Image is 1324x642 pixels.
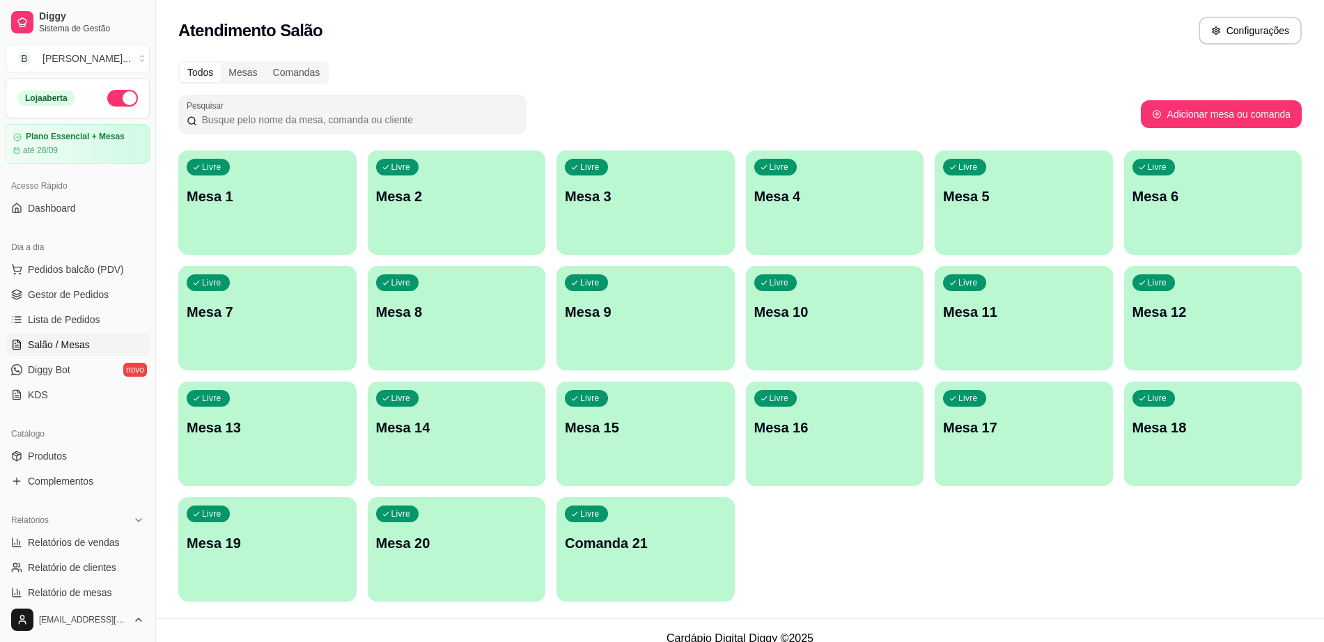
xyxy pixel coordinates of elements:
button: LivreMesa 14 [368,382,546,486]
button: LivreMesa 5 [935,150,1113,255]
button: Adicionar mesa ou comanda [1141,100,1302,128]
p: Livre [958,162,978,173]
p: Mesa 11 [943,302,1105,322]
p: Livre [391,277,411,288]
button: LivreMesa 8 [368,266,546,370]
button: LivreMesa 19 [178,497,357,602]
a: Dashboard [6,197,150,219]
span: Sistema de Gestão [39,23,144,34]
span: Relatórios [11,515,49,526]
p: Livre [580,277,600,288]
p: Livre [580,508,600,519]
a: Salão / Mesas [6,334,150,356]
p: Livre [580,393,600,404]
p: Livre [202,393,221,404]
span: Lista de Pedidos [28,313,100,327]
div: Dia a dia [6,236,150,258]
p: Mesa 17 [943,418,1105,437]
span: Gestor de Pedidos [28,288,109,302]
p: Livre [391,162,411,173]
a: DiggySistema de Gestão [6,6,150,39]
p: Mesa 12 [1132,302,1294,322]
p: Livre [202,162,221,173]
p: Mesa 1 [187,187,348,206]
button: LivreMesa 4 [746,150,924,255]
h2: Atendimento Salão [178,19,322,42]
button: LivreMesa 1 [178,150,357,255]
button: LivreComanda 21 [556,497,735,602]
button: Select a team [6,45,150,72]
p: Livre [580,162,600,173]
article: até 28/09 [23,145,58,156]
article: Plano Essencial + Mesas [26,132,125,142]
button: LivreMesa 3 [556,150,735,255]
p: Livre [770,277,789,288]
p: Livre [958,393,978,404]
button: LivreMesa 9 [556,266,735,370]
a: Relatórios de vendas [6,531,150,554]
p: Mesa 16 [754,418,916,437]
a: Relatório de clientes [6,556,150,579]
div: Todos [180,63,221,82]
button: LivreMesa 12 [1124,266,1302,370]
span: Dashboard [28,201,76,215]
p: Livre [202,508,221,519]
p: Mesa 9 [565,302,726,322]
span: Diggy Bot [28,363,70,377]
p: Comanda 21 [565,533,726,553]
span: Salão / Mesas [28,338,90,352]
p: Mesa 14 [376,418,538,437]
p: Mesa 2 [376,187,538,206]
p: Mesa 10 [754,302,916,322]
span: [EMAIL_ADDRESS][DOMAIN_NAME] [39,614,127,625]
div: Mesas [221,63,265,82]
span: Produtos [28,449,67,463]
button: LivreMesa 10 [746,266,924,370]
p: Livre [770,162,789,173]
p: Mesa 8 [376,302,538,322]
button: LivreMesa 17 [935,382,1113,486]
input: Pesquisar [197,113,518,127]
p: Mesa 7 [187,302,348,322]
a: Plano Essencial + Mesasaté 28/09 [6,124,150,164]
span: Relatório de clientes [28,561,116,574]
p: Mesa 18 [1132,418,1294,437]
div: Comandas [265,63,328,82]
button: [EMAIL_ADDRESS][DOMAIN_NAME] [6,603,150,636]
button: LivreMesa 15 [556,382,735,486]
span: Diggy [39,10,144,23]
a: Relatório de mesas [6,581,150,604]
button: LivreMesa 13 [178,382,357,486]
span: B [17,52,31,65]
div: Acesso Rápido [6,175,150,197]
p: Mesa 19 [187,533,348,553]
div: Loja aberta [17,91,75,106]
p: Mesa 6 [1132,187,1294,206]
span: Relatórios de vendas [28,535,120,549]
p: Livre [391,508,411,519]
span: KDS [28,388,48,402]
p: Mesa 13 [187,418,348,437]
p: Livre [770,393,789,404]
button: LivreMesa 7 [178,266,357,370]
button: LivreMesa 2 [368,150,546,255]
div: Catálogo [6,423,150,445]
p: Mesa 20 [376,533,538,553]
button: LivreMesa 18 [1124,382,1302,486]
p: Livre [1148,393,1167,404]
p: Mesa 3 [565,187,726,206]
a: Lista de Pedidos [6,308,150,331]
span: Complementos [28,474,93,488]
a: Diggy Botnovo [6,359,150,381]
span: Relatório de mesas [28,586,112,600]
button: LivreMesa 6 [1124,150,1302,255]
button: LivreMesa 20 [368,497,546,602]
p: Livre [391,393,411,404]
label: Pesquisar [187,100,228,111]
p: Mesa 5 [943,187,1105,206]
button: Configurações [1199,17,1302,45]
p: Livre [202,277,221,288]
p: Livre [1148,277,1167,288]
p: Mesa 15 [565,418,726,437]
button: Alterar Status [107,90,138,107]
